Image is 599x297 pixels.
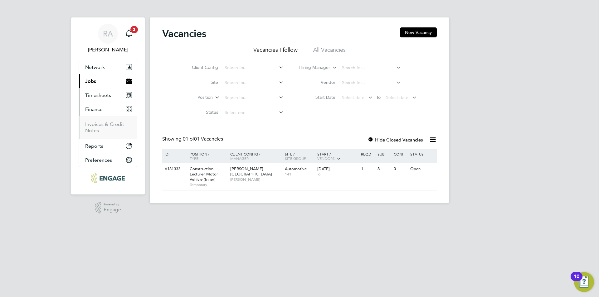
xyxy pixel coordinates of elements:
[283,149,316,164] div: Site /
[177,94,213,101] label: Position
[222,64,284,72] input: Search for...
[409,149,436,159] div: Status
[374,93,382,101] span: To
[162,27,206,40] h2: Vacancies
[85,157,112,163] span: Preferences
[182,79,218,85] label: Site
[316,149,359,164] div: Start /
[190,182,227,187] span: Temporary
[104,202,121,207] span: Powered by
[340,79,401,87] input: Search for...
[79,74,137,88] button: Jobs
[386,95,408,100] span: Select date
[162,136,224,142] div: Showing
[299,79,335,85] label: Vendor
[91,173,124,183] img: ncclondon-logo-retina.png
[182,109,218,115] label: Status
[317,172,321,177] span: 6
[299,94,335,100] label: Start Date
[253,46,298,57] li: Vacancies I follow
[104,207,121,213] span: Engage
[123,24,135,44] a: 2
[409,163,436,175] div: Open
[359,163,376,175] div: 1
[392,163,408,175] div: 0
[163,149,185,159] div: ID
[79,88,137,102] button: Timesheets
[163,163,185,175] div: V181333
[85,143,103,149] span: Reports
[294,65,330,71] label: Hiring Manager
[79,60,137,74] button: Network
[222,79,284,87] input: Search for...
[376,149,392,159] div: Sub
[182,65,218,70] label: Client Config
[285,172,314,177] span: 141
[285,166,307,171] span: Automotive
[85,64,105,70] span: Network
[574,276,579,285] div: 10
[313,46,346,57] li: All Vacancies
[392,149,408,159] div: Conf
[85,121,124,133] a: Invoices & Credit Notes
[79,102,137,116] button: Finance
[130,26,138,33] span: 2
[317,156,335,161] span: Vendors
[79,24,137,54] a: RA[PERSON_NAME]
[359,149,376,159] div: Reqd
[376,163,392,175] div: 8
[230,166,272,177] span: [PERSON_NAME][GEOGRAPHIC_DATA]
[400,27,437,37] button: New Vacancy
[183,136,194,142] span: 01 of
[222,108,284,117] input: Select one
[222,93,284,102] input: Search for...
[285,156,306,161] span: Site Group
[71,17,145,194] nav: Main navigation
[95,202,121,214] a: Powered byEngage
[368,137,423,143] label: Hide Closed Vacancies
[85,106,103,112] span: Finance
[185,149,229,164] div: Position /
[79,139,137,153] button: Reports
[79,116,137,139] div: Finance
[79,153,137,167] button: Preferences
[574,272,594,292] button: Open Resource Center, 10 new notifications
[103,30,113,38] span: RA
[190,166,218,182] span: Construction Lecturer Motor Vehicle (Inner)
[183,136,223,142] span: 01 Vacancies
[229,149,283,164] div: Client Config /
[85,92,111,98] span: Timesheets
[79,173,137,183] a: Go to home page
[317,166,358,172] div: [DATE]
[85,78,96,84] span: Jobs
[190,156,198,161] span: Type
[230,156,249,161] span: Manager
[342,95,364,100] span: Select date
[340,64,401,72] input: Search for...
[79,46,137,54] span: Raj Ali
[230,177,282,182] span: [PERSON_NAME]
